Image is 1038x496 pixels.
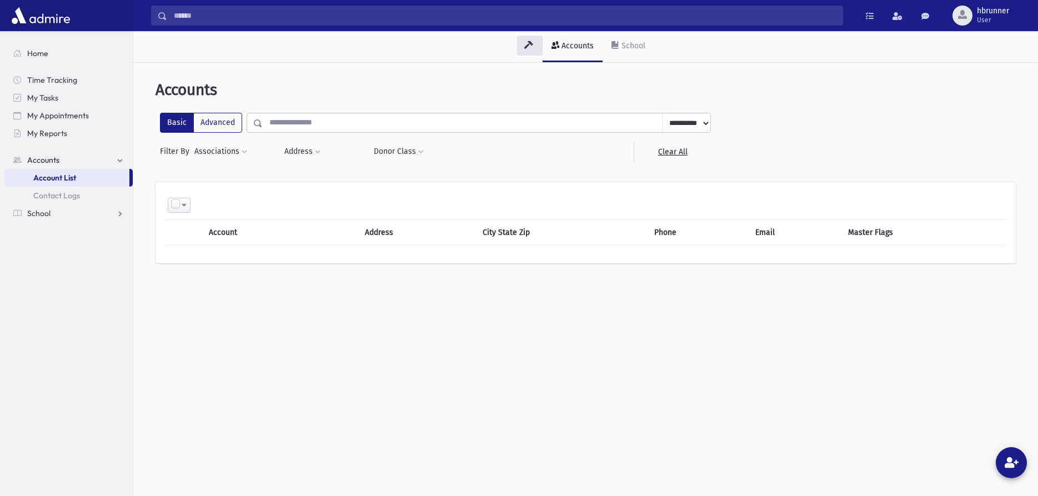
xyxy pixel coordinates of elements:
[9,4,73,27] img: AdmirePro
[202,219,320,245] th: Account
[543,31,603,62] a: Accounts
[27,93,58,103] span: My Tasks
[977,7,1009,16] span: hbrunner
[977,16,1009,24] span: User
[559,41,594,51] div: Accounts
[4,204,133,222] a: School
[841,219,1007,245] th: Master Flags
[156,81,217,99] span: Accounts
[648,219,748,245] th: Phone
[27,208,51,218] span: School
[4,124,133,142] a: My Reports
[27,75,77,85] span: Time Tracking
[4,169,129,187] a: Account List
[619,41,645,51] div: School
[194,142,248,162] button: Associations
[476,219,648,245] th: City State Zip
[27,128,67,138] span: My Reports
[4,107,133,124] a: My Appointments
[4,44,133,62] a: Home
[4,151,133,169] a: Accounts
[358,219,477,245] th: Address
[27,155,59,165] span: Accounts
[373,142,424,162] button: Donor Class
[27,111,89,121] span: My Appointments
[4,71,133,89] a: Time Tracking
[160,146,194,157] span: Filter By
[4,89,133,107] a: My Tasks
[4,187,133,204] a: Contact Logs
[284,142,321,162] button: Address
[167,6,843,26] input: Search
[33,191,80,201] span: Contact Logs
[634,142,711,162] a: Clear All
[160,113,242,133] div: FilterModes
[27,48,48,58] span: Home
[749,219,841,245] th: Email
[33,173,76,183] span: Account List
[603,31,654,62] a: School
[193,113,242,133] label: Advanced
[160,113,194,133] label: Basic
